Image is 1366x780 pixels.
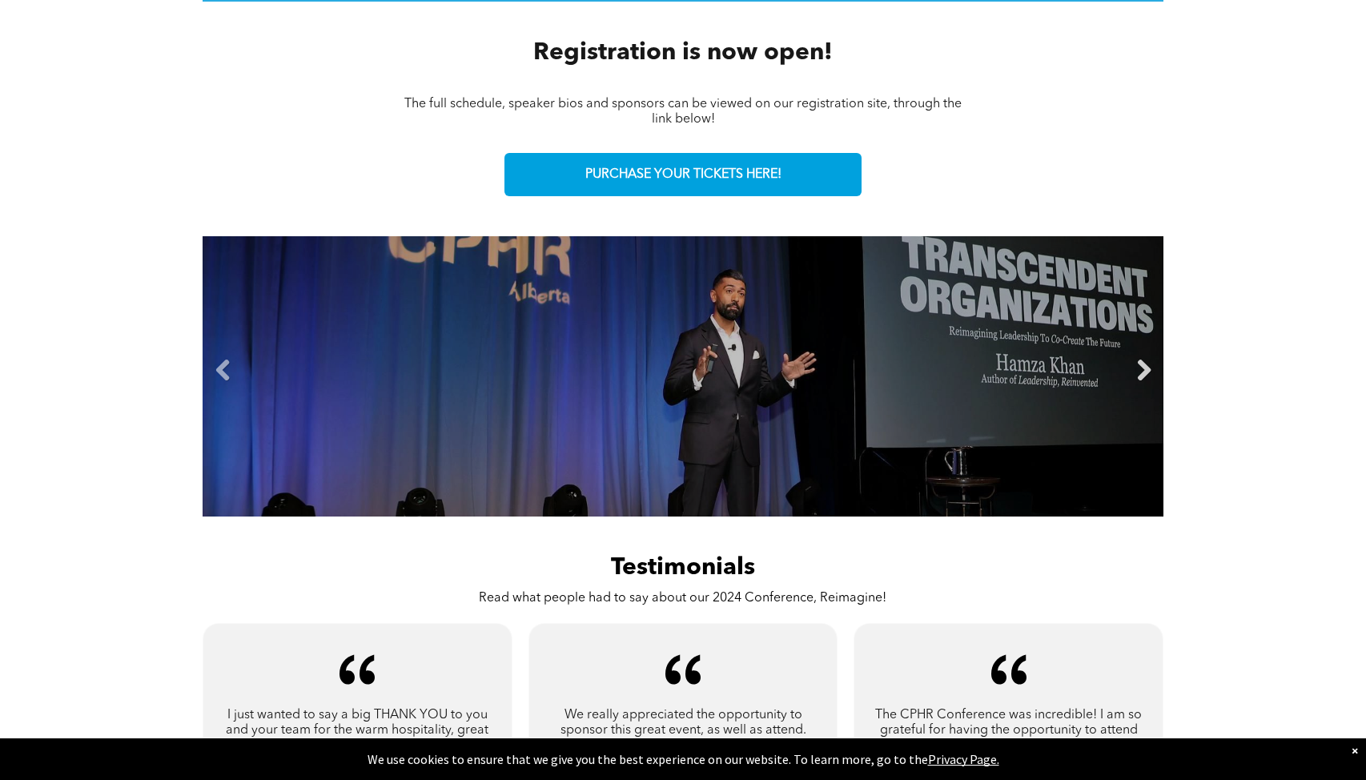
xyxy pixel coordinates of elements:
[875,709,1142,767] span: The CPHR Conference was incredible! I am so grateful for having the opportunity to attend and mee...
[611,556,755,580] span: Testimonials
[585,167,781,183] span: PURCHASE YOUR TICKETS HERE!
[504,153,862,196] a: PURCHASE YOUR TICKETS HERE!
[1352,742,1358,758] div: Dismiss notification
[1131,359,1155,383] a: Next
[211,359,235,383] a: Previous
[404,98,962,126] span: The full schedule, speaker bios and sponsors can be viewed on our registration site, through the ...
[533,41,833,65] span: Registration is now open!
[552,709,814,767] span: We really appreciated the opportunity to sponsor this great event, as well as attend. The event w...
[928,751,999,767] a: Privacy Page.
[479,592,886,605] span: Read what people had to say about our 2024 Conference, Reimagine!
